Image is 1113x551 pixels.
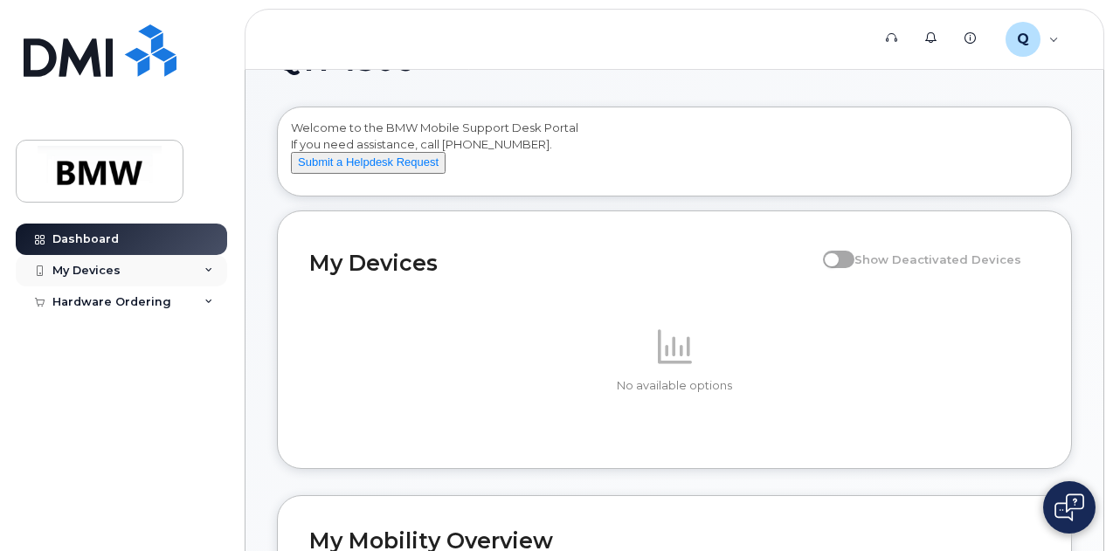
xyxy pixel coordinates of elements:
[291,120,1058,189] div: Welcome to the BMW Mobile Support Desk Portal If you need assistance, call [PHONE_NUMBER].
[854,252,1021,266] span: Show Deactivated Devices
[291,155,446,169] a: Submit a Helpdesk Request
[291,152,446,174] button: Submit a Helpdesk Request
[309,250,814,276] h2: My Devices
[277,48,414,74] span: QTF4506
[309,378,1040,394] p: No available options
[1054,493,1084,521] img: Open chat
[1017,29,1029,50] span: Q
[823,243,837,257] input: Show Deactivated Devices
[993,22,1071,57] div: QTF4506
